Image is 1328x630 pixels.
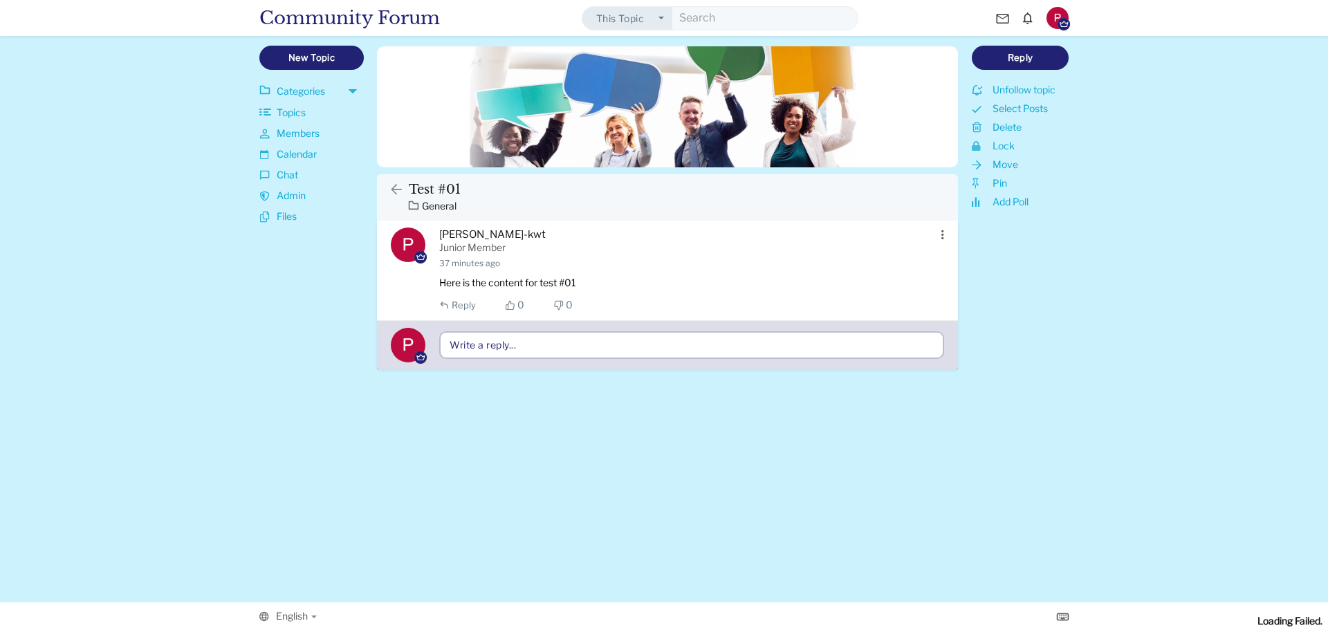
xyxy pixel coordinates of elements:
a: Reply [972,46,1069,70]
span: Reply [452,299,476,311]
span: Topics [277,106,306,120]
img: 8wmnfoAAAAGSURBVAMAhOUcSOUAzLYAAAAASUVORK5CYII= [391,228,425,262]
iframe: X Post Button [672,390,717,404]
div: The chat bar could not be loaded as this account does not exist. Please try again or contact supp... [1252,609,1328,630]
a: Community Forum [259,1,450,35]
a: Calendar [259,147,364,161]
div: Here is the content for test #01 [439,276,944,290]
a: Files [259,210,364,223]
a: General [422,200,456,212]
a: Topics [259,106,364,120]
a: Members [259,127,364,140]
time: Sep 12, 2025 12:02 PM [439,257,500,269]
span: Delete [993,122,1022,132]
a: Categories [259,84,325,98]
p: Loading Failed. [1257,614,1322,628]
span: Junior Member [439,242,916,254]
span: 0 [517,299,524,311]
a: New Topic [259,46,364,70]
a: Add Poll [972,196,1069,207]
span: Calendar [277,147,317,161]
span: Move [993,160,1018,169]
span: 0 [566,299,573,311]
span: Admin [277,189,306,203]
img: 8wmnfoAAAAGSURBVAMAhOUcSOUAzLYAAAAASUVORK5CYII= [1046,7,1069,29]
span: Pin [993,178,1007,188]
a: Write a reply... [450,338,516,352]
iframe: fb:share_button Facebook Social Plugin [618,390,665,404]
img: 8wmnfoAAAAGSURBVAMAhOUcSOUAzLYAAAAASUVORK5CYII= [391,328,425,362]
span: Lock [993,141,1015,151]
a: Move [972,158,1069,170]
span: This Topic [596,12,644,24]
span: English [276,610,308,622]
button: This Topic [582,7,672,30]
input: Search [672,8,858,29]
a: Chat [259,168,364,182]
span: Add Poll [993,197,1029,207]
a: Admin [259,189,364,203]
span: Files [277,210,297,223]
a: Reply [439,299,476,312]
span: Chat [277,168,298,182]
span: Test #01 [409,182,461,197]
span: Select Posts [993,104,1048,113]
span: New Topic [288,52,335,63]
span: Members [277,127,320,140]
a: [PERSON_NAME]-kwt [439,228,546,241]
